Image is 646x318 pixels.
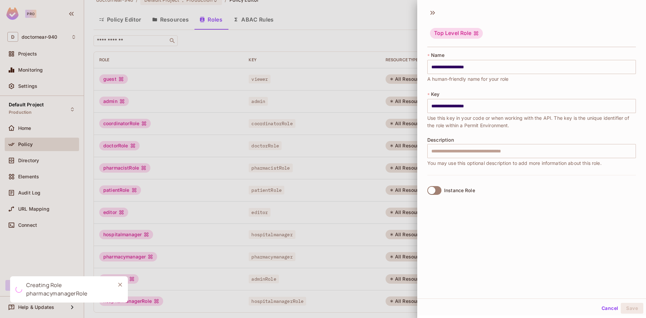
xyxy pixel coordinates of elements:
span: A human-friendly name for your role [427,75,508,83]
button: Close [115,280,125,290]
span: You may use this optional description to add more information about this role. [427,160,602,167]
button: Save [621,303,643,314]
span: Name [431,52,444,58]
span: Use this key in your code or when working with the API. The key is the unique identifier of the r... [427,114,636,129]
div: Top Level Role [430,28,483,39]
div: Instance Role [444,188,475,193]
span: Description [427,137,454,143]
div: Creating Role pharmacymanagerRole [26,281,110,298]
span: Key [431,92,439,97]
button: Cancel [599,303,621,314]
